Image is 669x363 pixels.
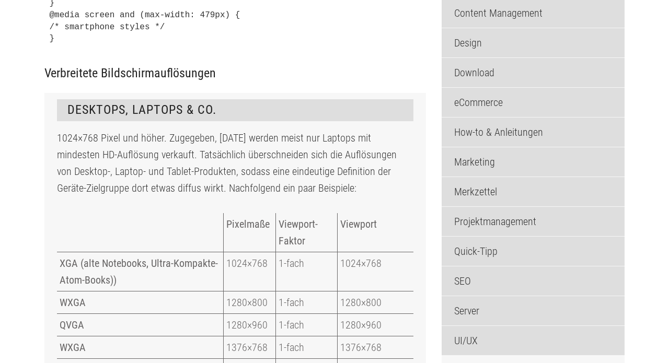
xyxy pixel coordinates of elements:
td: 1376×768 [224,336,276,358]
a: Marketing [442,147,625,177]
td: 1280×800 [224,291,276,313]
a: Server [442,296,625,325]
strong: Viewport-Faktor [279,218,318,247]
td: 1376×768 [337,336,413,358]
a: How-to & Anleitungen [442,118,625,147]
td: 1280×800 [337,291,413,313]
td: 1024×768 [224,252,276,291]
a: SEO [442,266,625,296]
a: Design [442,28,625,57]
a: Quick-Tipp [442,237,625,266]
td: 1-fach [276,252,338,291]
a: Projektmanagement [442,207,625,236]
a: Download [442,58,625,87]
a: Merkzettel [442,177,625,206]
td: WXGA [57,336,224,358]
h4: Desktops, Laptops & Co. [57,99,413,121]
td: 1280×960 [337,313,413,336]
a: eCommerce [442,88,625,117]
td: WXGA [57,291,224,313]
a: UI/UX [442,326,625,355]
td: 1-fach [276,313,338,336]
strong: Viewport [340,218,377,230]
td: 1280×960 [224,313,276,336]
h3: Verbreitete Bildschirmauflösungen [44,67,426,80]
td: 1024×768 [337,252,413,291]
td: XGA (alte Notebooks, Ultra-Kompakte-Atom-Books)) [57,252,224,291]
p: 1024×768 Pixel und höher. Zugegeben, [DATE] werden meist nur Laptops mit mindesten HD-Auflösung v... [57,130,413,196]
td: 1-fach [276,291,338,313]
td: QVGA [57,313,224,336]
td: 1-fach [276,336,338,358]
strong: Pixelmaße [226,218,270,230]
